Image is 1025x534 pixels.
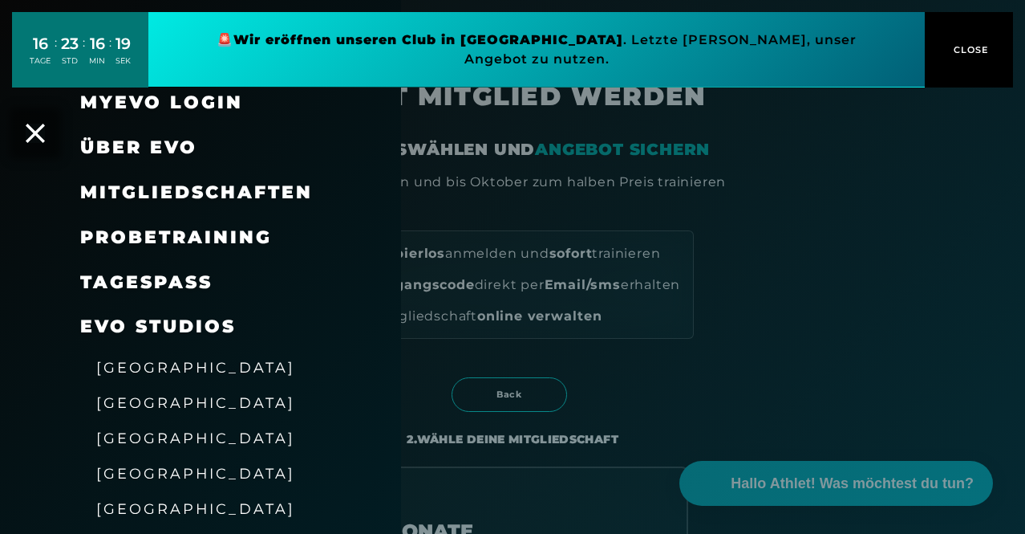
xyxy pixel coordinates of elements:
[89,55,105,67] div: MIN
[89,32,105,55] div: 16
[30,32,51,55] div: 16
[109,34,111,76] div: :
[925,12,1013,88] button: CLOSE
[80,137,197,158] span: Über EVO
[83,34,85,76] div: :
[61,32,79,55] div: 23
[61,55,79,67] div: STD
[115,32,131,55] div: 19
[115,55,131,67] div: SEK
[950,43,989,57] span: CLOSE
[80,92,243,113] a: MyEVO Login
[55,34,57,76] div: :
[30,55,51,67] div: TAGE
